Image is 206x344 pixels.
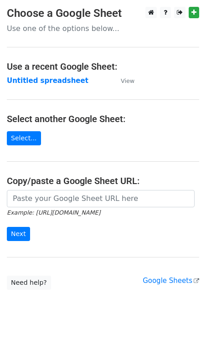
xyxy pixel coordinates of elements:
[7,7,199,20] h3: Choose a Google Sheet
[121,77,134,84] small: View
[7,276,51,290] a: Need help?
[112,77,134,85] a: View
[7,113,199,124] h4: Select another Google Sheet:
[7,77,88,85] a: Untitled spreadsheet
[143,277,199,285] a: Google Sheets
[7,131,41,145] a: Select...
[7,190,195,207] input: Paste your Google Sheet URL here
[7,24,199,33] p: Use one of the options below...
[7,227,30,241] input: Next
[7,209,100,216] small: Example: [URL][DOMAIN_NAME]
[7,175,199,186] h4: Copy/paste a Google Sheet URL:
[7,61,199,72] h4: Use a recent Google Sheet:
